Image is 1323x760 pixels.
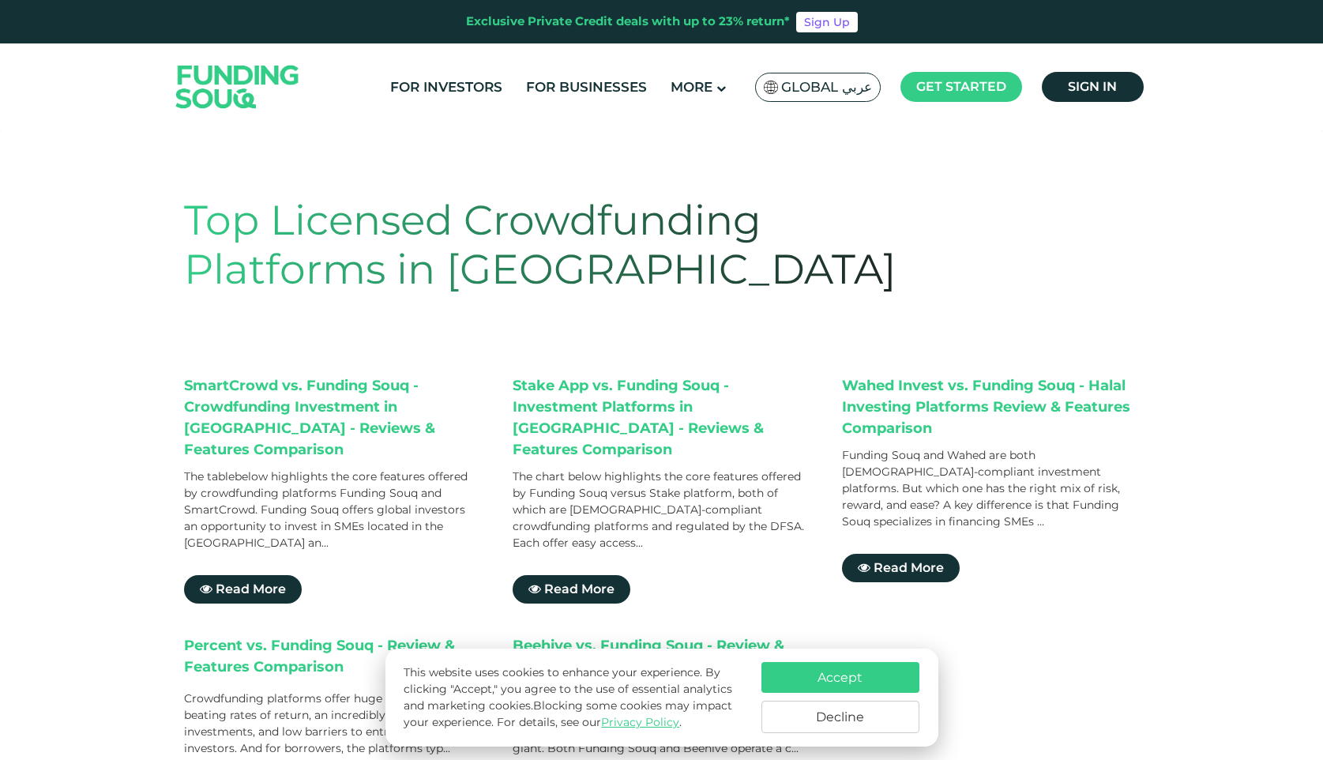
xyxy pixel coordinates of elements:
span: Get started [916,79,1006,94]
a: Read More [513,575,630,604]
span: Read More [544,581,615,596]
span: Read More [216,581,286,596]
div: Crowdfunding platforms offer huge perks: market-beating rates of return, an incredibly diverse ra... [184,690,482,757]
div: Beehive vs. Funding Souq - Review & Features Comparison [513,635,810,683]
span: Global عربي [781,78,872,96]
span: Read More [874,560,944,575]
div: The tablebelow highlights the core features offered by crowdfunding platforms Funding Souq and Sm... [184,468,482,551]
div: Stake App vs. Funding Souq - Investment Platforms in [GEOGRAPHIC_DATA] - Reviews & Features Compa... [513,375,810,461]
p: This website uses cookies to enhance your experience. By clicking "Accept," you agree to the use ... [404,664,745,731]
span: For details, see our . [497,715,682,729]
span: Sign in [1068,79,1117,94]
div: Funding Souq and Wahed are both [DEMOGRAPHIC_DATA]-compliant investment platforms. But which one ... [842,447,1140,530]
a: Read More [184,575,302,604]
button: Decline [761,701,919,733]
div: SmartCrowd vs. Funding Souq - Crowdfunding Investment in [GEOGRAPHIC_DATA] - Reviews & Features C... [184,375,482,461]
a: Privacy Policy [601,715,679,729]
a: For Investors [386,74,506,100]
a: Sign Up [796,12,858,32]
div: The chart below highlights the core features offered by Funding Souq versus Stake platform, both ... [513,468,810,551]
img: Logo [160,47,315,126]
a: Read More [842,554,960,582]
span: More [671,79,712,95]
img: SA Flag [764,81,778,94]
h1: Top Licensed Crowdfunding Platforms in [GEOGRAPHIC_DATA] [184,196,949,295]
a: Sign in [1042,72,1144,102]
div: Exclusive Private Credit deals with up to 23% return* [466,13,790,31]
div: Percent vs. Funding Souq - Review & Features Comparison [184,635,482,683]
span: Blocking some cookies may impact your experience. [404,698,732,729]
div: Wahed Invest vs. Funding Souq - Halal Investing Platforms Review & Features Comparison [842,375,1140,439]
button: Accept [761,662,919,693]
a: For Businesses [522,74,651,100]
